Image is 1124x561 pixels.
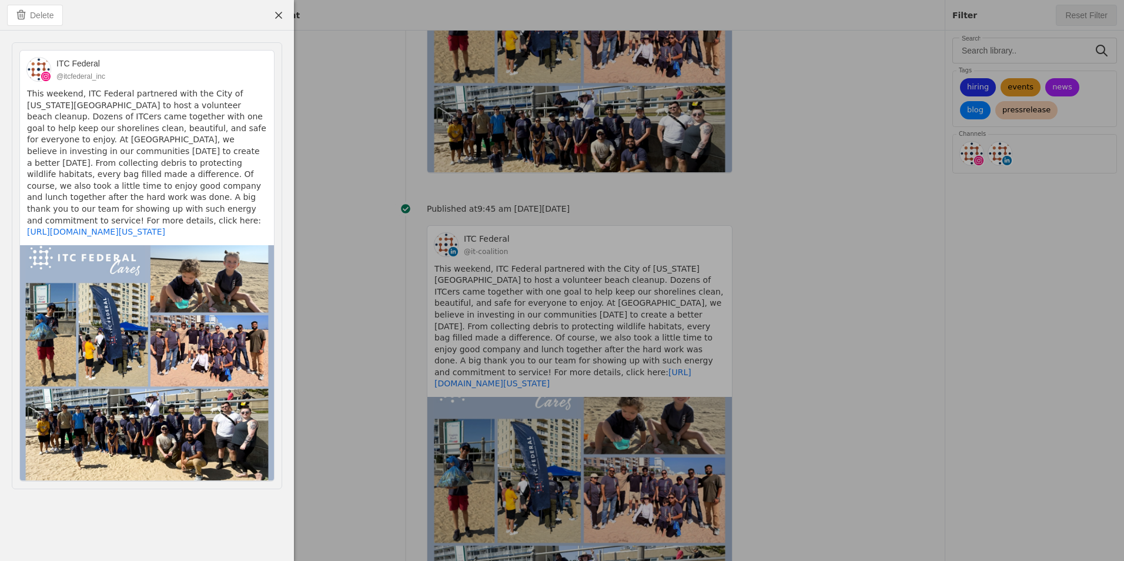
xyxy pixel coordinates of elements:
[56,58,105,69] div: ITC Federal
[27,58,51,81] img: cache
[30,9,53,21] span: Delete
[7,5,63,26] button: Delete
[27,227,165,236] a: [URL][DOMAIN_NAME][US_STATE]
[27,88,267,238] pre: This weekend, ITC Federal partnered with the City of [US_STATE][GEOGRAPHIC_DATA] to host a volunt...
[20,245,274,480] img: undefined
[56,72,105,81] div: @itcfederal_inc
